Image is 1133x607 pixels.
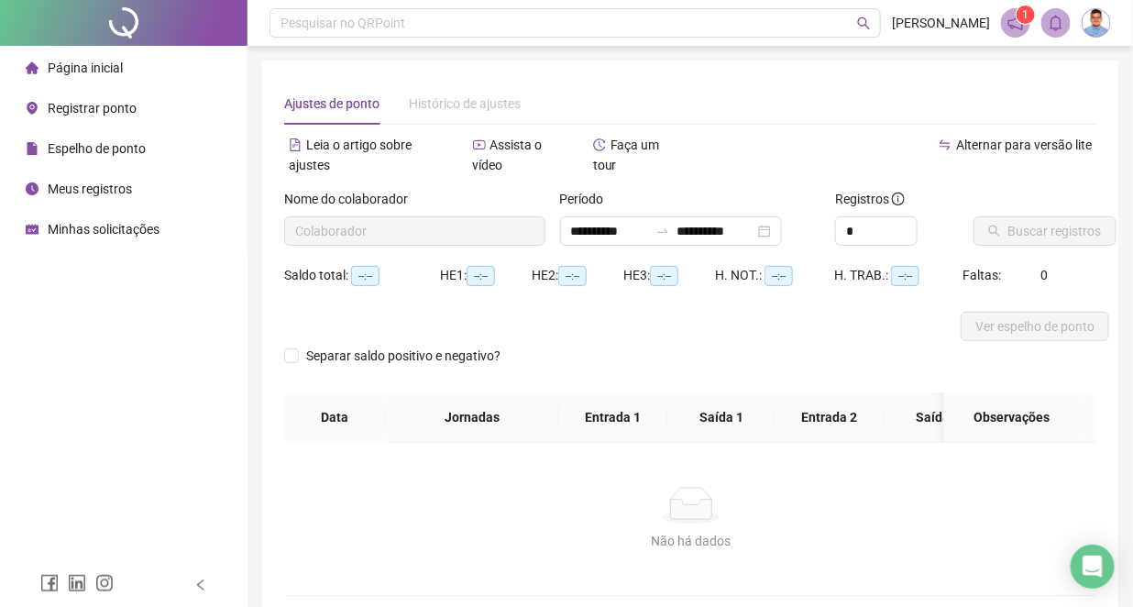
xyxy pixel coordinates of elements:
[473,138,486,151] span: youtube
[655,224,670,238] span: to
[48,61,123,75] span: Página inicial
[593,138,660,172] span: Faça um tour
[26,61,38,74] span: home
[284,265,440,286] div: Saldo total:
[1040,268,1048,282] span: 0
[962,268,1004,282] span: Faltas:
[764,266,793,286] span: --:--
[558,266,587,286] span: --:--
[351,266,379,286] span: --:--
[1007,15,1024,31] span: notification
[835,189,905,209] span: Registros
[95,574,114,592] span: instagram
[26,142,38,155] span: file
[289,138,412,172] span: Leia o artigo sobre ajustes
[560,189,616,209] label: Período
[1048,15,1064,31] span: bell
[26,182,38,195] span: clock-circle
[48,182,132,196] span: Meus registros
[956,138,1092,152] span: Alternar para versão lite
[68,574,86,592] span: linkedin
[467,266,495,286] span: --:--
[48,222,159,237] span: Minhas solicitações
[284,392,385,443] th: Data
[593,138,606,151] span: history
[48,101,137,116] span: Registrar ponto
[961,312,1109,341] button: Ver espelho de ponto
[1071,545,1115,589] div: Open Intercom Messenger
[834,265,962,286] div: H. TRAB.:
[473,138,543,172] span: Assista o vídeo
[1083,9,1110,37] img: 84030
[26,102,38,115] span: environment
[667,392,775,443] th: Saída 1
[284,189,420,209] label: Nome do colaborador
[559,392,667,443] th: Entrada 1
[857,17,871,30] span: search
[891,266,919,286] span: --:--
[1017,6,1035,24] sup: 1
[973,216,1116,246] button: Buscar registros
[775,392,884,443] th: Entrada 2
[385,392,559,443] th: Jornadas
[194,579,207,591] span: left
[884,392,992,443] th: Saída 2
[289,138,302,151] span: file-text
[655,224,670,238] span: swap-right
[892,193,905,205] span: info-circle
[299,346,508,366] span: Separar saldo positivo e negativo?
[532,265,623,286] div: HE 2:
[40,574,59,592] span: facebook
[26,223,38,236] span: schedule
[943,392,1081,443] th: Observações
[715,265,834,286] div: H. NOT.:
[284,96,379,111] span: Ajustes de ponto
[409,96,521,111] span: Histórico de ajustes
[958,407,1066,427] span: Observações
[623,265,715,286] div: HE 3:
[892,13,990,33] span: [PERSON_NAME]
[650,266,678,286] span: --:--
[48,141,146,156] span: Espelho de ponto
[1023,8,1029,21] span: 1
[440,265,532,286] div: HE 1:
[306,531,1075,551] div: Não há dados
[939,138,951,151] span: swap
